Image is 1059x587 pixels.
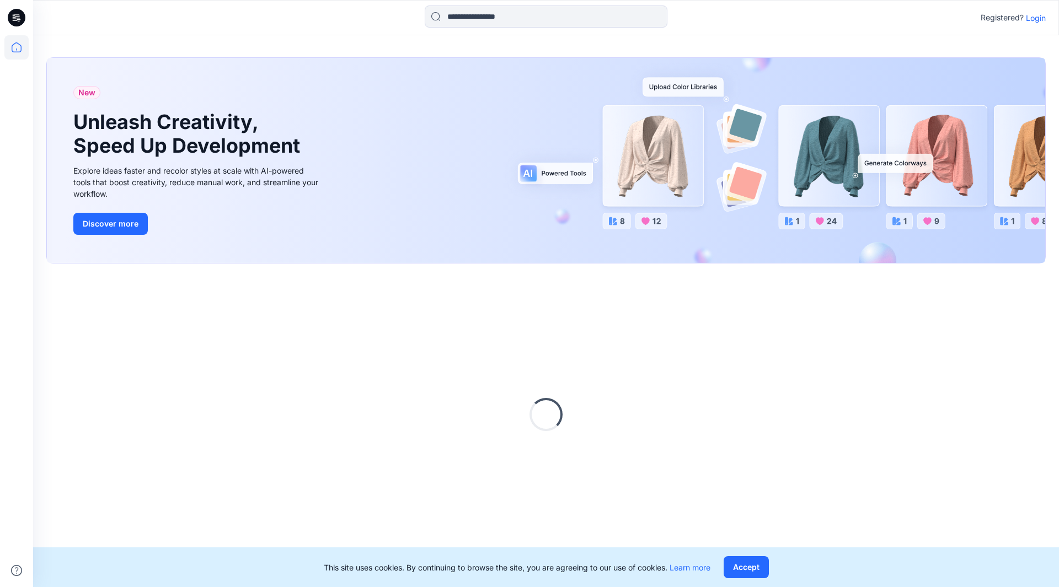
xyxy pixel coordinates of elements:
[73,213,148,235] button: Discover more
[73,110,305,158] h1: Unleash Creativity, Speed Up Development
[1026,12,1046,24] p: Login
[981,11,1024,24] p: Registered?
[670,563,710,572] a: Learn more
[78,86,95,99] span: New
[724,556,769,578] button: Accept
[73,213,322,235] a: Discover more
[324,562,710,573] p: This site uses cookies. By continuing to browse the site, you are agreeing to our use of cookies.
[73,165,322,200] div: Explore ideas faster and recolor styles at scale with AI-powered tools that boost creativity, red...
